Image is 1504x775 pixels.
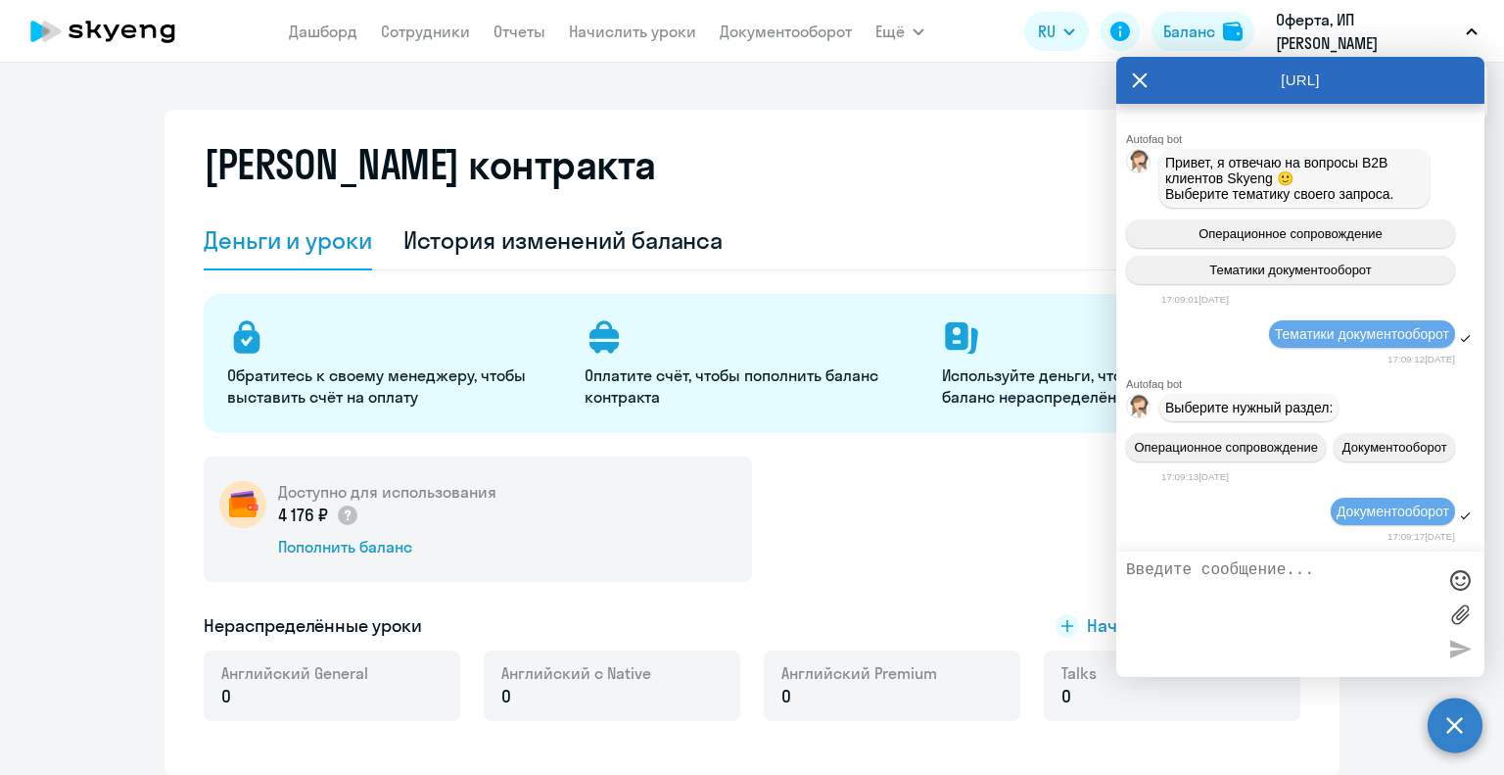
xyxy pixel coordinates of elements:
span: Привет, я отвечаю на вопросы B2B клиентов Skyeng 🙂 Выберите тематику своего запроса. [1165,155,1394,202]
span: Начислить/списать уроки [1087,613,1300,639]
a: Сотрудники [381,22,470,41]
span: Английский с Native [501,662,651,684]
a: Начислить уроки [569,22,696,41]
span: Операционное сопровождение [1198,226,1383,241]
a: Документооборот [720,22,852,41]
img: bot avatar [1127,150,1151,178]
span: RU [1038,20,1056,43]
button: Ещё [875,12,924,51]
span: Выберите нужный раздел: [1165,400,1333,415]
div: История изменений баланса [403,224,724,256]
div: Пополнить баланс [278,536,496,557]
span: 0 [221,684,231,709]
span: Тематики документооборот [1275,326,1449,342]
button: RU [1024,12,1089,51]
span: Talks [1061,662,1097,684]
h2: [PERSON_NAME] контракта [204,141,656,188]
button: Документооборот [1334,433,1455,461]
time: 17:09:17[DATE] [1387,531,1455,542]
span: Английский Premium [781,662,937,684]
p: 4 176 ₽ [278,503,359,528]
h5: Нераспределённые уроки [204,613,422,639]
img: balance [1223,22,1243,41]
p: Оплатите счёт, чтобы пополнить баланс контракта [585,364,918,408]
span: Тематики документооборот [1209,263,1372,277]
span: Операционное сопровождение [1134,440,1318,455]
div: Деньги и уроки [204,224,372,256]
time: 17:09:12[DATE] [1387,354,1455,364]
img: bot avatar [1127,395,1151,423]
button: Операционное сопровождение [1126,433,1326,461]
button: Оферта, ИП [PERSON_NAME] [1266,8,1487,55]
h5: Доступно для использования [278,481,496,503]
div: Autofaq bot [1126,378,1484,390]
span: Ещё [875,20,905,43]
div: Баланс [1163,20,1215,43]
button: Операционное сопровождение [1126,219,1455,248]
p: Используйте деньги, чтобы начислять на баланс нераспределённые уроки [942,364,1276,408]
label: Лимит 10 файлов [1445,600,1475,629]
time: 17:09:13[DATE] [1161,471,1229,482]
span: Документооборот [1337,504,1449,519]
div: Autofaq bot [1126,133,1484,145]
p: Обратитесь к своему менеджеру, чтобы выставить счёт на оплату [227,364,561,408]
span: 0 [1061,684,1071,709]
img: wallet-circle.png [219,481,266,528]
button: Тематики документооборот [1126,256,1455,284]
a: Отчеты [493,22,545,41]
span: 0 [501,684,511,709]
button: Балансbalance [1151,12,1254,51]
p: Оферта, ИП [PERSON_NAME] [1276,8,1458,55]
span: Документооборот [1342,440,1447,455]
span: 0 [781,684,791,709]
time: 17:09:01[DATE] [1161,294,1229,305]
a: Дашборд [289,22,357,41]
span: Английский General [221,662,368,684]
